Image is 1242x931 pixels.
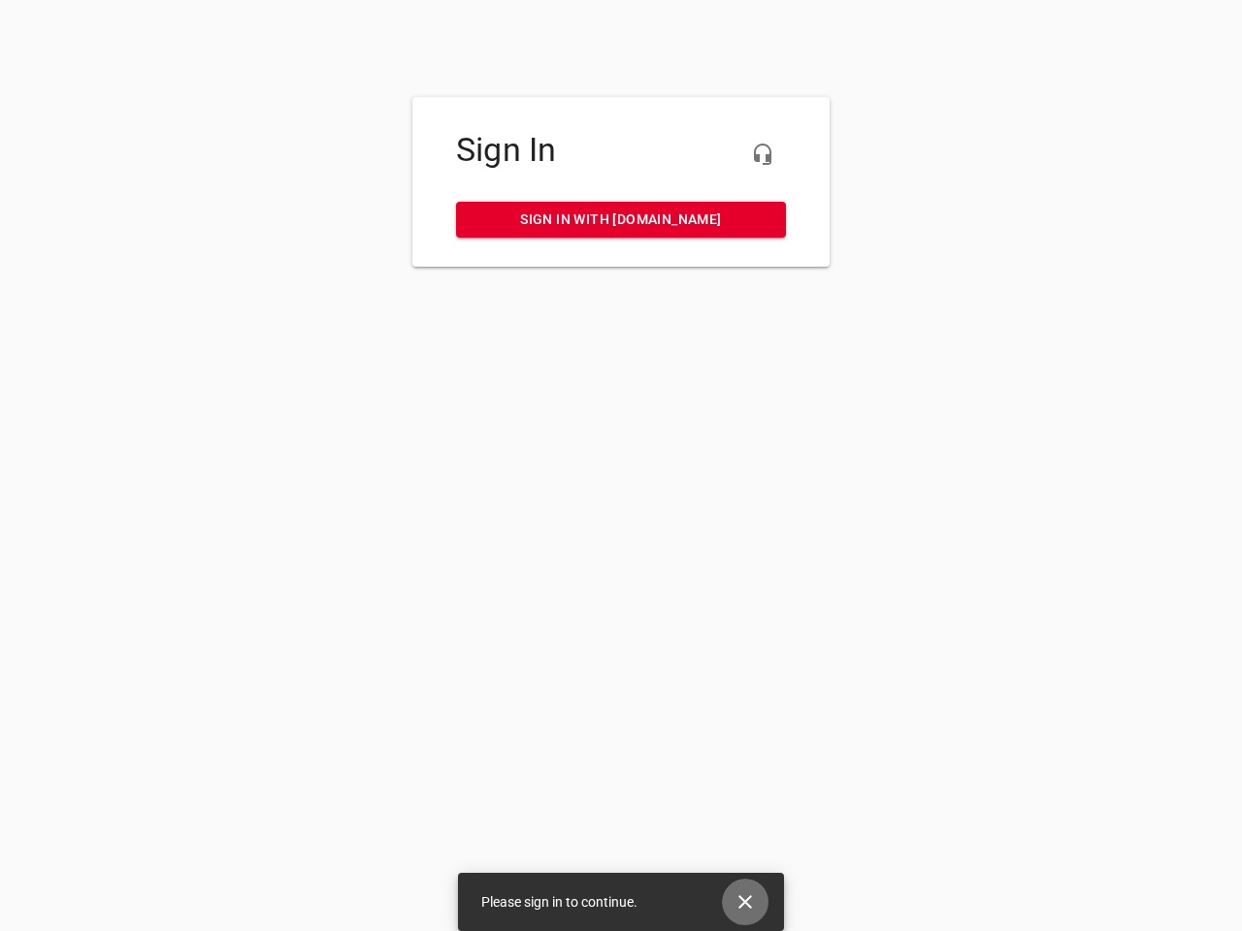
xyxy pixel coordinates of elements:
[722,879,768,925] button: Close
[818,218,1227,916] iframe: Chat
[456,131,786,170] h4: Sign In
[481,894,637,910] span: Please sign in to continue.
[472,208,770,232] span: Sign in with [DOMAIN_NAME]
[456,202,786,238] a: Sign in with [DOMAIN_NAME]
